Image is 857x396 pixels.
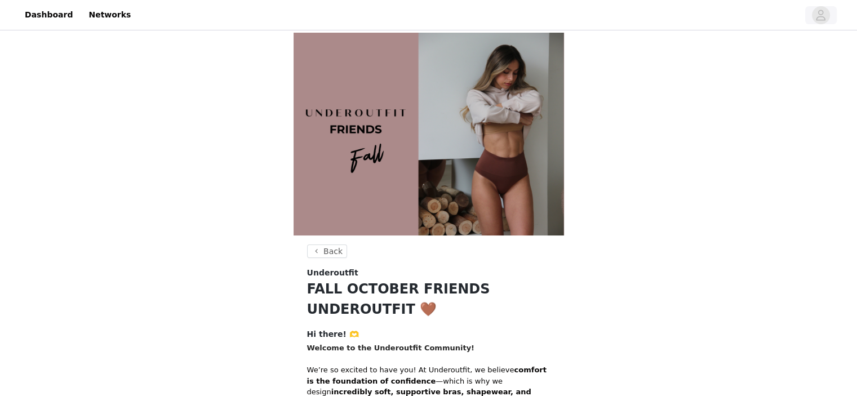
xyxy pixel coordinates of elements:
[307,366,547,385] strong: comfort is the foundation of confidence
[307,279,550,319] h1: FALL OCTOBER FRIENDS UNDEROUTFIT 🤎
[815,6,826,24] div: avatar
[307,267,358,279] span: Underoutfit
[18,2,79,28] a: Dashboard
[307,244,348,258] button: Back
[82,2,137,28] a: Networks
[307,328,550,340] h4: Hi there! 🫶
[307,344,474,352] strong: Welcome to the Underoutfit Community!
[294,33,564,235] img: campaign image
